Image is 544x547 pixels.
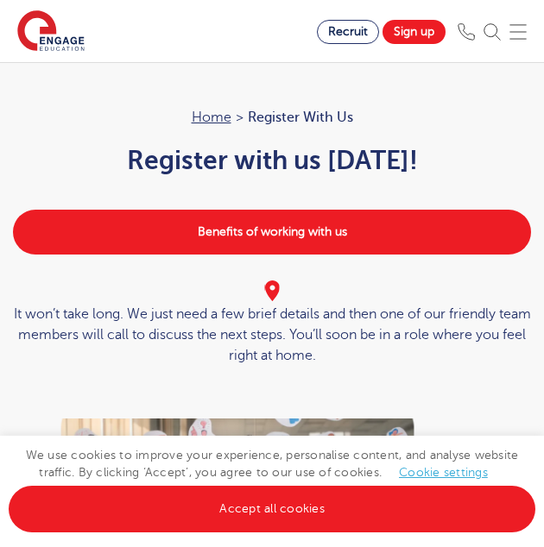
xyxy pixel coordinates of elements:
[9,449,535,515] span: We use cookies to improve your experience, personalise content, and analyse website traffic. By c...
[509,23,527,41] img: Mobile Menu
[236,110,244,125] span: >
[317,20,379,44] a: Recruit
[383,20,446,44] a: Sign up
[13,146,531,175] h1: Register with us [DATE]!
[9,486,535,532] a: Accept all cookies
[13,210,531,255] a: Benefits of working with us
[192,110,231,125] a: Home
[13,280,531,366] div: It won’t take long. We just need a few brief details and then one of our friendly team members wi...
[248,106,353,129] span: Register with us
[484,23,501,41] img: Search
[17,10,85,53] img: Engage Education
[328,25,368,38] span: Recruit
[458,23,475,41] img: Phone
[13,106,531,129] nav: breadcrumb
[399,466,488,479] a: Cookie settings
